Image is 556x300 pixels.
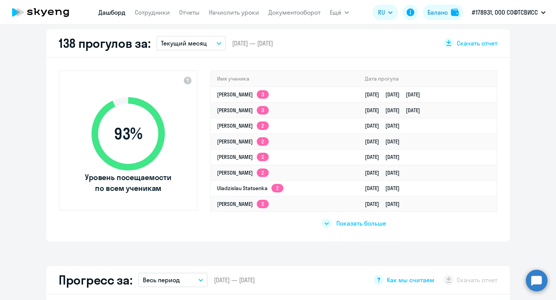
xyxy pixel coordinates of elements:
[156,36,226,51] button: Текущий месяц
[135,8,170,16] a: Сотрудники
[365,201,406,207] a: [DATE][DATE]
[359,71,497,87] th: Дата прогула
[217,185,283,192] a: Uladzislau Statsenka2
[427,8,448,17] div: Баланс
[373,5,398,20] button: RU
[365,169,406,176] a: [DATE][DATE]
[211,71,359,87] th: Имя ученика
[217,91,269,98] a: [PERSON_NAME]3
[365,122,406,129] a: [DATE][DATE]
[138,273,208,287] button: Весь период
[257,169,269,177] app-skyeng-badge: 2
[271,184,283,192] app-skyeng-badge: 2
[457,39,497,47] span: Скачать отчет
[423,5,463,20] button: Балансbalance
[59,272,132,288] h2: Прогресс за:
[84,172,173,194] span: Уровень посещаемости по всем ученикам
[257,153,269,161] app-skyeng-badge: 2
[336,219,386,228] span: Показать больше
[378,8,385,17] span: RU
[59,35,150,51] h2: 138 прогулов за:
[365,138,406,145] a: [DATE][DATE]
[257,200,269,208] app-skyeng-badge: 2
[217,153,269,160] a: [PERSON_NAME]2
[217,169,269,176] a: [PERSON_NAME]2
[143,275,180,285] p: Весь период
[257,137,269,146] app-skyeng-badge: 2
[365,107,426,114] a: [DATE][DATE][DATE]
[257,90,269,99] app-skyeng-badge: 3
[468,3,549,22] button: #178931, ООО СОФТСВИСС
[98,8,125,16] a: Дашборд
[217,138,269,145] a: [PERSON_NAME]2
[257,121,269,130] app-skyeng-badge: 2
[217,122,269,129] a: [PERSON_NAME]2
[84,125,173,143] span: 93 %
[451,8,459,16] img: balance
[387,276,434,284] span: Как мы считаем
[472,8,538,17] p: #178931, ООО СОФТСВИСС
[257,106,269,115] app-skyeng-badge: 3
[217,201,269,207] a: [PERSON_NAME]2
[365,153,406,160] a: [DATE][DATE]
[365,185,406,192] a: [DATE][DATE]
[232,39,273,47] span: [DATE] — [DATE]
[161,39,207,48] p: Текущий месяц
[217,107,269,114] a: [PERSON_NAME]3
[330,5,349,20] button: Ещё
[179,8,200,16] a: Отчеты
[365,91,426,98] a: [DATE][DATE][DATE]
[330,8,341,17] span: Ещё
[209,8,259,16] a: Начислить уроки
[214,276,255,284] span: [DATE] — [DATE]
[268,8,320,16] a: Документооборот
